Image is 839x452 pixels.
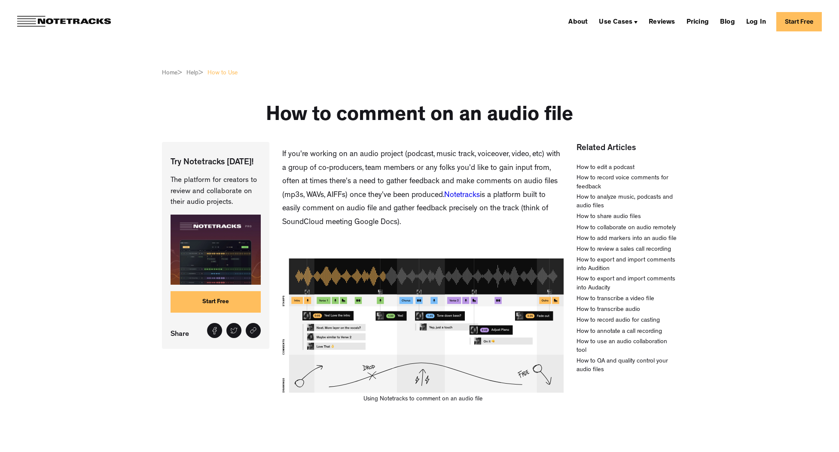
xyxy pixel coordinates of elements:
a: How to add markers into an audio file [577,235,677,243]
div: Home [162,69,177,77]
a: How to export and import comments into Audacity [577,275,677,293]
a: Tweet [226,323,241,338]
a: How to share audio files [577,213,641,221]
a: How to Use [207,69,238,77]
a: How to use an audio collaboration tool [577,338,677,356]
a: How to QA and quality control your audio files [577,357,677,375]
figcaption: Using Notetracks to comment on an audio file [282,395,564,403]
a: Share on Facebook [207,323,222,338]
p: Try Notetracks [DATE]! [171,157,261,169]
a: How to edit a podcast [577,164,635,172]
div: > [198,69,203,77]
a: Start Free [776,12,822,31]
a: How to export and import comments into Audition [577,256,677,274]
a: How to collaborate on audio remotely [577,224,676,233]
a: Help> [186,69,203,77]
h1: How to comment on an audio file [266,103,573,129]
a: How to transcribe audio [577,306,640,314]
a: About [565,15,591,28]
img: Notetracks Timeline with stamps and comments [282,258,564,393]
a: Start Free [171,291,261,313]
img: Share link icon [250,327,257,334]
p: The platform for creators to review and collaborate on their audio projects. [171,175,261,208]
p: Share [171,328,193,340]
a: Blog [717,15,738,28]
a: How to review a sales call recording [577,246,671,254]
div: Use Cases [599,19,632,26]
div: Help [186,69,198,77]
h2: Related Articles [577,142,677,155]
div: > [177,69,182,77]
a: How to annotate a call recording [577,328,662,336]
a: Reviews [645,15,678,28]
a: Notetracks [444,192,480,200]
a: How to transcribe a video file [577,295,654,304]
div: Use Cases [595,15,641,28]
a: How to record voice comments for feedback [577,174,677,192]
a: Log In [743,15,769,28]
a: How to analyze music, podcasts and audio files [577,194,677,211]
p: If you're working on an audio project (podcast, music track, voiceover, video, etc) with a group ... [282,148,564,230]
a: Pricing [683,15,712,28]
a: Home> [162,69,182,77]
a: How to record audio for casting [577,317,660,325]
